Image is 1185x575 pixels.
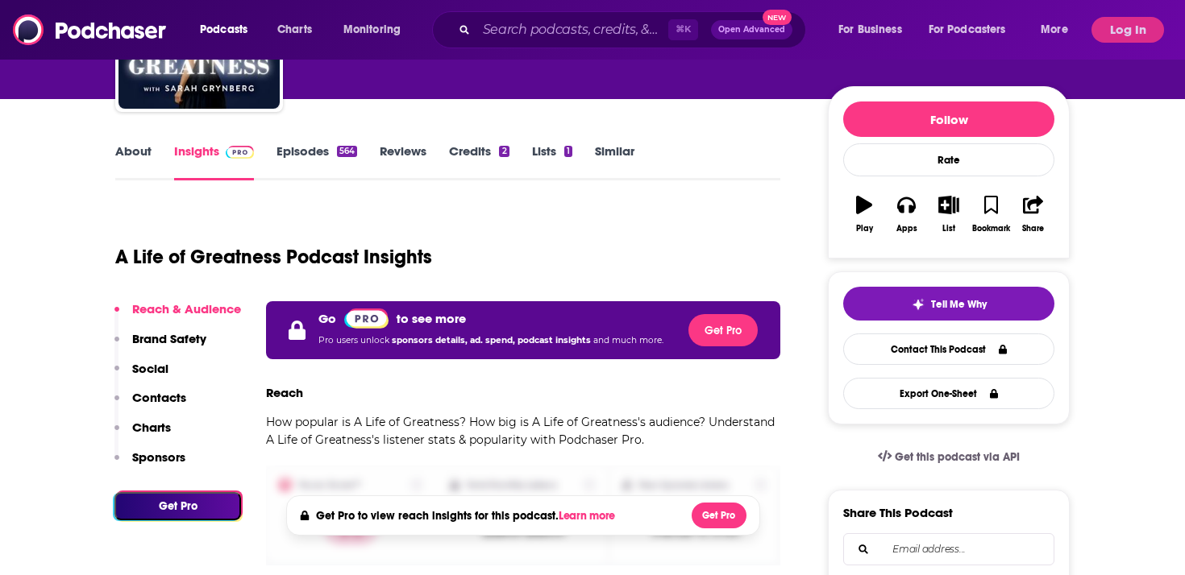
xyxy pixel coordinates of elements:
[132,301,241,316] p: Reach & Audience
[865,437,1033,477] a: Get this podcast via API
[1012,185,1054,243] button: Share
[1041,19,1068,41] span: More
[476,17,668,43] input: Search podcasts, credits, & more...
[318,329,663,353] p: Pro users unlock and much more.
[843,185,885,243] button: Play
[1022,224,1044,234] div: Share
[532,143,572,180] a: Lists1
[266,385,303,400] h3: Reach
[718,26,785,34] span: Open Advanced
[711,20,792,39] button: Open AdvancedNew
[843,378,1054,409] button: Export One-Sheet
[688,314,758,346] button: Get Pro
[972,224,1010,234] div: Bookmark
[114,449,185,479] button: Sponsors
[132,331,206,346] p: Brand Safety
[928,185,970,243] button: List
[114,301,241,331] button: Reach & Audience
[132,420,171,435] p: Charts
[337,146,357,157] div: 564
[266,413,780,449] p: How popular is A Life of Greatness? How big is A Life of Greatness's audience? Understand A Life ...
[344,308,389,329] a: Pro website
[397,311,466,326] p: to see more
[115,143,152,180] a: About
[132,449,185,465] p: Sponsors
[447,11,821,48] div: Search podcasts, credits, & more...
[856,224,873,234] div: Play
[857,534,1041,565] input: Email address...
[843,101,1054,137] button: Follow
[843,505,953,520] h3: Share This Podcast
[896,224,917,234] div: Apps
[843,143,1054,176] div: Rate
[1029,17,1088,43] button: open menu
[318,311,336,326] p: Go
[942,224,955,234] div: List
[226,146,254,159] img: Podchaser Pro
[132,361,168,376] p: Social
[114,492,241,520] button: Get Pro
[449,143,509,180] a: Credits2
[267,17,322,43] a: Charts
[344,308,389,329] img: Podchaser Pro
[918,17,1029,43] button: open menu
[559,510,620,523] button: Learn more
[499,146,509,157] div: 2
[929,19,1006,41] span: For Podcasters
[692,503,746,528] button: Get Pro
[380,143,426,180] a: Reviews
[200,19,247,41] span: Podcasts
[174,143,254,180] a: InsightsPodchaser Pro
[114,390,186,420] button: Contacts
[843,533,1054,565] div: Search followers
[343,19,401,41] span: Monitoring
[838,19,902,41] span: For Business
[13,14,168,45] img: Podchaser - Follow, Share and Rate Podcasts
[115,245,432,269] h1: A Life of Greatness Podcast Insights
[1091,17,1164,43] button: Log In
[114,331,206,361] button: Brand Safety
[332,17,422,43] button: open menu
[843,287,1054,321] button: tell me why sparkleTell Me Why
[114,420,171,449] button: Charts
[595,143,634,180] a: Similar
[827,17,922,43] button: open menu
[895,450,1020,464] span: Get this podcast via API
[392,335,593,345] span: sponsors details, ad. spend, podcast insights
[276,143,357,180] a: Episodes564
[564,146,572,157] div: 1
[843,333,1054,365] a: Contact This Podcast
[668,19,698,40] span: ⌘ K
[912,298,925,311] img: tell me why sparkle
[885,185,927,243] button: Apps
[763,10,792,25] span: New
[316,509,620,523] h4: Get Pro to view reach insights for this podcast.
[277,19,312,41] span: Charts
[970,185,1012,243] button: Bookmark
[114,361,168,391] button: Social
[132,390,186,405] p: Contacts
[931,298,987,311] span: Tell Me Why
[189,17,268,43] button: open menu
